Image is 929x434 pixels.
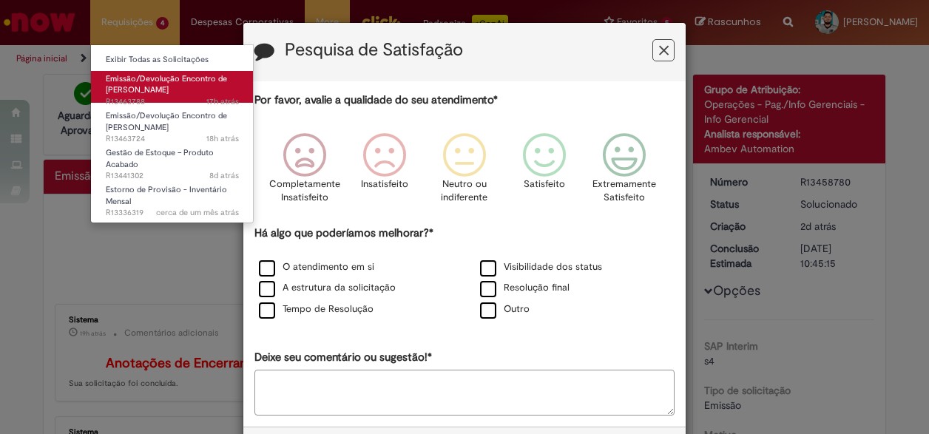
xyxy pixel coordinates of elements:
[480,260,602,274] label: Visibilidade dos status
[209,170,239,181] time: 22/08/2025 18:58:53
[106,133,239,145] span: R13463724
[106,96,239,108] span: R13463788
[106,184,227,207] span: Estorno de Provisão - Inventário Mensal
[507,122,582,223] div: Satisfeito
[91,145,254,177] a: Aberto R13441302 : Gestão de Estoque – Produto Acabado
[254,92,498,108] label: Por favor, avalie a qualidade do seu atendimento*
[91,182,254,214] a: Aberto R13336319 : Estorno de Provisão - Inventário Mensal
[269,177,340,205] p: Completamente Insatisfeito
[90,44,254,223] ul: Requisições
[254,350,432,365] label: Deixe seu comentário ou sugestão!*
[106,73,227,96] span: Emissão/Devolução Encontro de [PERSON_NAME]
[524,177,565,191] p: Satisfeito
[156,207,239,218] span: cerca de um mês atrás
[361,177,408,191] p: Insatisfeito
[254,226,675,321] div: Há algo que poderíamos melhorar?*
[592,177,656,205] p: Extremamente Satisfeito
[206,133,239,144] time: 29/08/2025 17:11:13
[259,302,374,316] label: Tempo de Resolução
[91,71,254,103] a: Aberto R13463788 : Emissão/Devolução Encontro de Contas Fornecedor
[91,52,254,68] a: Exibir Todas as Solicitações
[106,110,227,133] span: Emissão/Devolução Encontro de [PERSON_NAME]
[156,207,239,218] time: 30/07/2025 10:00:23
[427,122,502,223] div: Neutro ou indiferente
[259,260,374,274] label: O atendimento em si
[480,302,530,316] label: Outro
[206,96,239,107] span: 17h atrás
[206,133,239,144] span: 18h atrás
[285,41,463,60] label: Pesquisa de Satisfação
[91,108,254,140] a: Aberto R13463724 : Emissão/Devolução Encontro de Contas Fornecedor
[266,122,342,223] div: Completamente Insatisfeito
[106,207,239,219] span: R13336319
[106,147,214,170] span: Gestão de Estoque – Produto Acabado
[438,177,491,205] p: Neutro ou indiferente
[480,281,570,295] label: Resolução final
[347,122,422,223] div: Insatisfeito
[259,281,396,295] label: A estrutura da solicitação
[206,96,239,107] time: 29/08/2025 17:27:57
[587,122,662,223] div: Extremamente Satisfeito
[106,170,239,182] span: R13441302
[209,170,239,181] span: 8d atrás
